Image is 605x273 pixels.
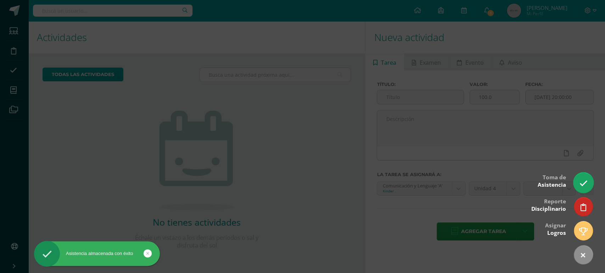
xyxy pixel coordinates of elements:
[538,181,566,188] span: Asistencia
[547,229,566,237] span: Logros
[531,193,566,216] div: Reporte
[545,217,566,240] div: Asignar
[34,250,160,257] div: Asistencia almacenada con éxito
[538,169,566,192] div: Toma de
[531,205,566,213] span: Disciplinario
